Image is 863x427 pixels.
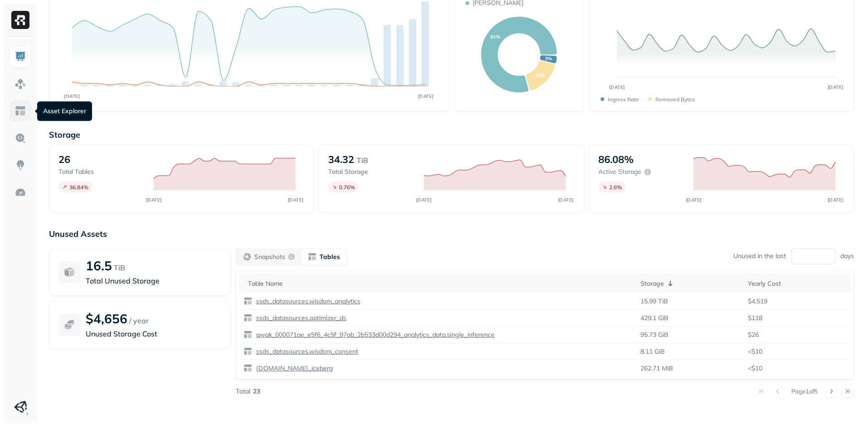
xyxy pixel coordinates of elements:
[49,130,854,140] p: Storage
[490,34,500,40] text: 81%
[655,96,695,103] p: Removed bytes
[685,197,701,203] tspan: [DATE]
[252,364,333,373] a: [DOMAIN_NAME]_iceberg
[37,101,92,121] div: Asset Explorer
[827,197,843,203] tspan: [DATE]
[252,331,495,339] a: qwak_000071ae_e5f6_4c5f_97ab_2b533d00d294_analytics_data.single_inference
[609,84,625,90] tspan: [DATE]
[357,155,368,166] p: TiB
[15,51,26,62] img: Dashboard
[320,253,340,261] p: Tables
[86,258,112,273] p: 16.5
[129,315,149,326] p: / year
[15,187,26,198] img: Optimization
[748,279,846,288] div: Yearly Cost
[535,72,545,78] text: 16%
[640,314,669,322] p: 429.1 GiB
[11,11,29,29] img: Ryft
[791,387,818,395] p: Page 1 of 5
[243,364,252,373] img: table
[15,132,26,144] img: Query Explorer
[253,387,260,396] p: 23
[339,184,355,191] p: 0.76 %
[254,297,360,306] p: ssds_datasources.wisdom_analytics
[243,313,252,322] img: table
[748,331,846,339] p: $26
[828,84,844,90] tspan: [DATE]
[86,311,127,326] p: $4,656
[236,387,250,396] p: Total
[15,78,26,90] img: Assets
[14,401,27,413] img: Unity
[328,168,414,176] p: Total storage
[243,297,252,306] img: table
[69,184,88,191] p: 36.84 %
[733,252,786,260] p: Unused in the last
[328,153,354,166] p: 34.32
[86,275,221,286] p: Total Unused Storage
[748,297,846,306] p: $4,519
[254,364,333,373] p: [DOMAIN_NAME]_iceberg
[254,253,285,261] p: Snapshots
[243,347,252,356] img: table
[418,93,434,99] tspan: [DATE]
[15,159,26,171] img: Insights
[288,197,304,203] tspan: [DATE]
[49,229,854,239] p: Unused Assets
[748,364,846,373] p: <$10
[748,314,846,322] p: $118
[254,331,495,339] p: qwak_000071ae_e5f6_4c5f_97ab_2b533d00d294_analytics_data.single_inference
[58,168,145,176] p: Total tables
[248,279,631,288] div: Table Name
[640,278,739,289] div: Storage
[243,330,252,339] img: table
[545,55,552,62] text: 3%
[58,153,70,166] p: 26
[254,347,358,356] p: ssds_datasources.wisdom_consent
[86,328,221,339] p: Unused Storage Cost
[840,252,854,260] p: days
[15,105,26,117] img: Asset Explorer
[640,347,665,356] p: 8.11 GiB
[608,96,639,103] p: Ingress Rate
[598,168,641,176] p: Active storage
[146,197,162,203] tspan: [DATE]
[252,314,346,322] a: ssds_datasources.optimizer_ds
[598,153,634,166] p: 86.08%
[640,331,669,339] p: 95.73 GiB
[640,297,668,306] p: 15.99 TiB
[416,197,431,203] tspan: [DATE]
[114,262,125,273] p: TiB
[558,197,573,203] tspan: [DATE]
[252,347,358,356] a: ssds_datasources.wisdom_consent
[64,93,80,99] tspan: [DATE]
[252,297,360,306] a: ssds_datasources.wisdom_analytics
[609,184,622,191] p: 2.6 %
[254,314,346,322] p: ssds_datasources.optimizer_ds
[748,347,846,356] p: <$10
[640,364,673,373] p: 262.71 MiB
